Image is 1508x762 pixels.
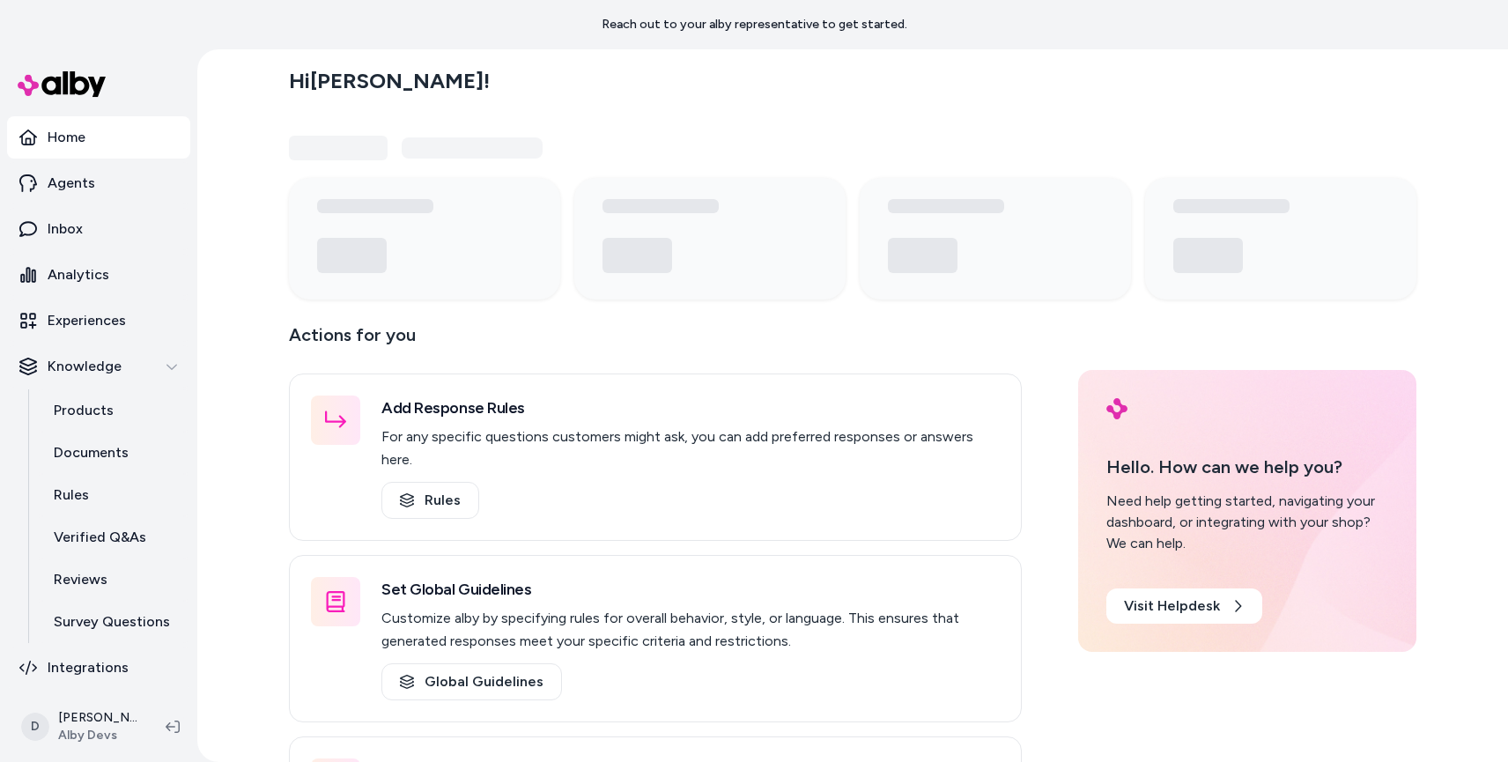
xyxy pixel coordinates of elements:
[48,356,122,377] p: Knowledge
[48,173,95,194] p: Agents
[58,709,137,727] p: [PERSON_NAME]
[7,254,190,296] a: Analytics
[7,647,190,689] a: Integrations
[381,425,1000,471] p: For any specific questions customers might ask, you can add preferred responses or answers here.
[48,657,129,678] p: Integrations
[36,474,190,516] a: Rules
[48,310,126,331] p: Experiences
[54,400,114,421] p: Products
[289,321,1022,363] p: Actions for you
[21,713,49,741] span: D
[1106,491,1388,554] div: Need help getting started, navigating your dashboard, or integrating with your shop? We can help.
[36,601,190,643] a: Survey Questions
[381,482,479,519] a: Rules
[7,345,190,388] button: Knowledge
[11,699,152,755] button: D[PERSON_NAME]Alby Devs
[54,442,129,463] p: Documents
[1106,588,1262,624] a: Visit Helpdesk
[48,127,85,148] p: Home
[7,116,190,159] a: Home
[58,727,137,744] span: Alby Devs
[54,485,89,506] p: Rules
[7,208,190,250] a: Inbox
[54,527,146,548] p: Verified Q&As
[36,432,190,474] a: Documents
[289,68,490,94] h2: Hi [PERSON_NAME] !
[602,16,907,33] p: Reach out to your alby representative to get started.
[1106,398,1127,419] img: alby Logo
[381,663,562,700] a: Global Guidelines
[36,389,190,432] a: Products
[48,264,109,285] p: Analytics
[381,577,1000,602] h3: Set Global Guidelines
[1106,454,1388,480] p: Hello. How can we help you?
[48,218,83,240] p: Inbox
[7,300,190,342] a: Experiences
[36,559,190,601] a: Reviews
[54,569,107,590] p: Reviews
[18,71,106,97] img: alby Logo
[7,162,190,204] a: Agents
[54,611,170,633] p: Survey Questions
[381,396,1000,420] h3: Add Response Rules
[381,607,1000,653] p: Customize alby by specifying rules for overall behavior, style, or language. This ensures that ge...
[36,516,190,559] a: Verified Q&As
